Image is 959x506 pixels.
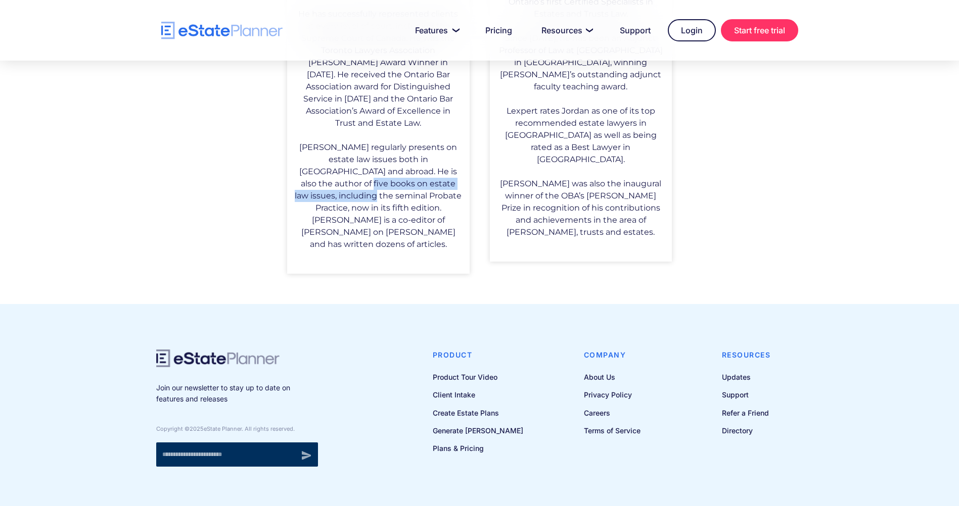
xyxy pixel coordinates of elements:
a: Product Tour Video [433,371,523,383]
a: Support [608,20,663,40]
a: Support [722,388,771,401]
a: Privacy Policy [584,388,641,401]
a: Resources [529,20,603,40]
a: Directory [722,424,771,437]
span: 2025 [190,425,204,432]
h4: Company [584,349,641,361]
h4: Resources [722,349,771,361]
a: Refer a Friend [722,407,771,419]
a: Start free trial [721,19,798,41]
h4: Product [433,349,523,361]
a: Plans & Pricing [433,442,523,454]
div: Copyright © eState Planner. All rights reserved. [156,425,318,432]
p: Join our newsletter to stay up to date on features and releases [156,382,318,405]
a: Create Estate Plans [433,407,523,419]
a: Client Intake [433,388,523,401]
a: About Us [584,371,641,383]
a: Features [403,20,468,40]
a: Pricing [473,20,524,40]
a: Terms of Service [584,424,641,437]
a: Login [668,19,716,41]
a: home [161,22,283,39]
a: Updates [722,371,771,383]
form: Newsletter signup [156,442,318,467]
a: Generate [PERSON_NAME] [433,424,523,437]
a: Careers [584,407,641,419]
